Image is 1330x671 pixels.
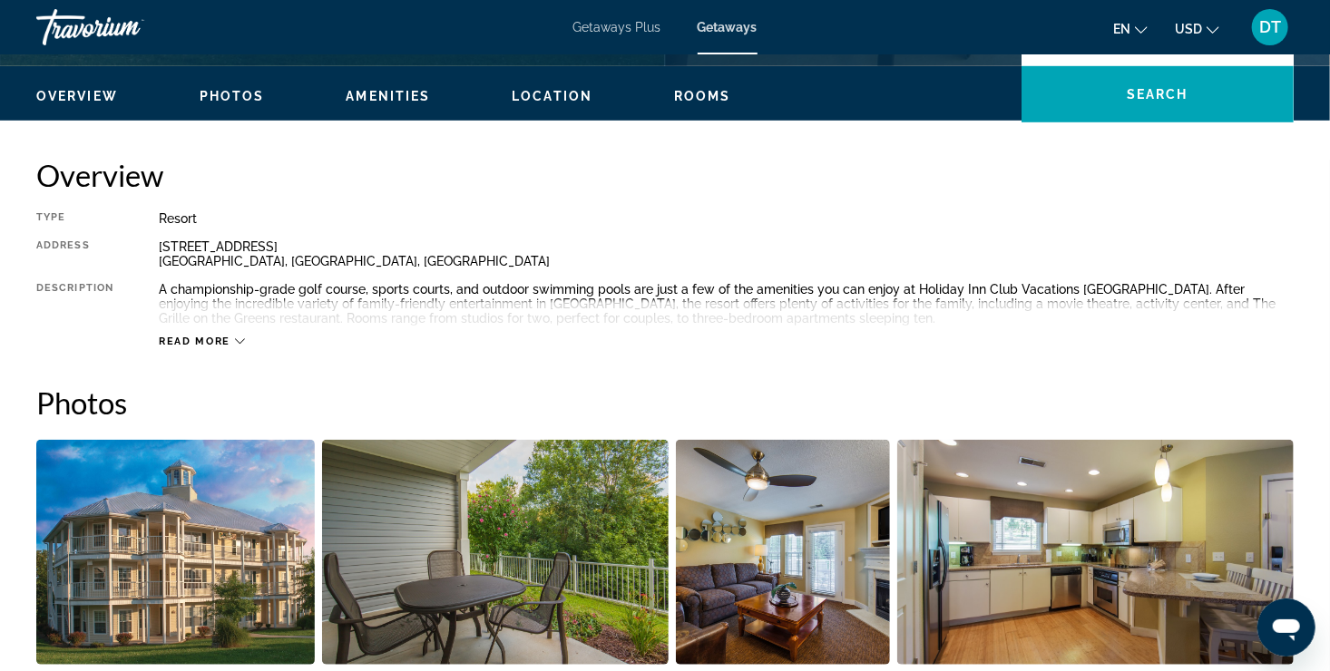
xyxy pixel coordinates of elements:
a: Travorium [36,4,218,51]
button: Amenities [346,88,430,104]
h2: Overview [36,157,1294,193]
button: Search [1022,66,1294,122]
div: Description [36,282,113,326]
span: Search [1127,87,1188,102]
span: Overview [36,89,118,103]
button: Read more [159,335,245,348]
div: [STREET_ADDRESS] [GEOGRAPHIC_DATA], [GEOGRAPHIC_DATA], [GEOGRAPHIC_DATA] [159,239,1294,268]
span: Read more [159,335,230,347]
button: Open full-screen image slider [322,439,669,666]
a: Getaways [698,20,758,34]
button: Photos [200,88,265,104]
button: Change language [1113,15,1148,42]
button: Location [512,88,592,104]
div: Type [36,211,113,226]
button: Open full-screen image slider [676,439,891,666]
iframe: Button to launch messaging window [1257,598,1315,656]
span: Photos [200,89,265,103]
span: Location [512,89,592,103]
button: Open full-screen image slider [36,439,315,666]
a: Getaways Plus [573,20,661,34]
button: Overview [36,88,118,104]
span: en [1113,22,1130,36]
span: USD [1175,22,1202,36]
button: Open full-screen image slider [897,439,1294,666]
div: Resort [159,211,1294,226]
h2: Photos [36,384,1294,421]
button: User Menu [1247,8,1294,46]
button: Change currency [1175,15,1219,42]
div: Address [36,239,113,268]
span: Rooms [674,89,731,103]
div: A championship-grade golf course, sports courts, and outdoor swimming pools are just a few of the... [159,282,1294,326]
span: DT [1259,18,1281,36]
button: Rooms [674,88,731,104]
span: Amenities [346,89,430,103]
